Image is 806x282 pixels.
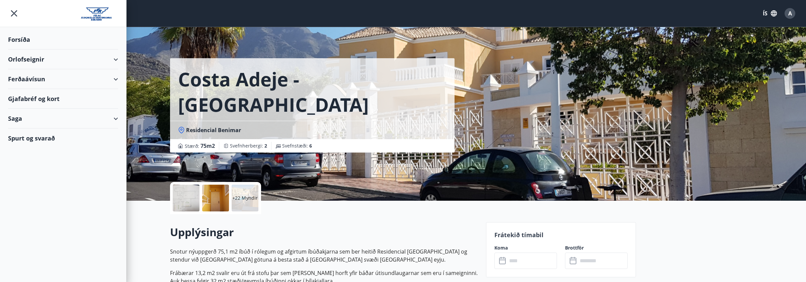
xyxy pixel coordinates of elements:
h2: Upplýsingar [170,225,478,240]
span: Residencial Benimar [186,126,241,134]
span: Stærð : [185,142,215,150]
button: menu [8,7,20,19]
div: Gjafabréf og kort [8,89,118,109]
p: +22 Myndir [232,195,258,201]
div: Saga [8,109,118,128]
span: Svefnherbergi : [230,143,267,149]
p: Frátekið tímabil [494,230,628,239]
img: union_logo [81,7,118,21]
div: Ferðaávísun [8,69,118,89]
span: Svefnstæði : [282,143,312,149]
div: Spurt og svarað [8,128,118,148]
span: 6 [309,143,312,149]
span: 2 [264,143,267,149]
div: Orlofseignir [8,50,118,69]
h1: Costa Adeje -[GEOGRAPHIC_DATA] [178,66,447,117]
span: 75 m2 [200,142,215,150]
span: A [788,10,792,17]
label: Brottför [565,245,628,251]
button: ÍS [759,7,781,19]
p: Snotur nýuppgerð 75,1 m2 íbúð í rólegum og afgirtum íbúðakjarna sem ber heitið Residencial [GEOGR... [170,248,478,264]
div: Forsíða [8,30,118,50]
label: Koma [494,245,557,251]
button: A [782,5,798,21]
